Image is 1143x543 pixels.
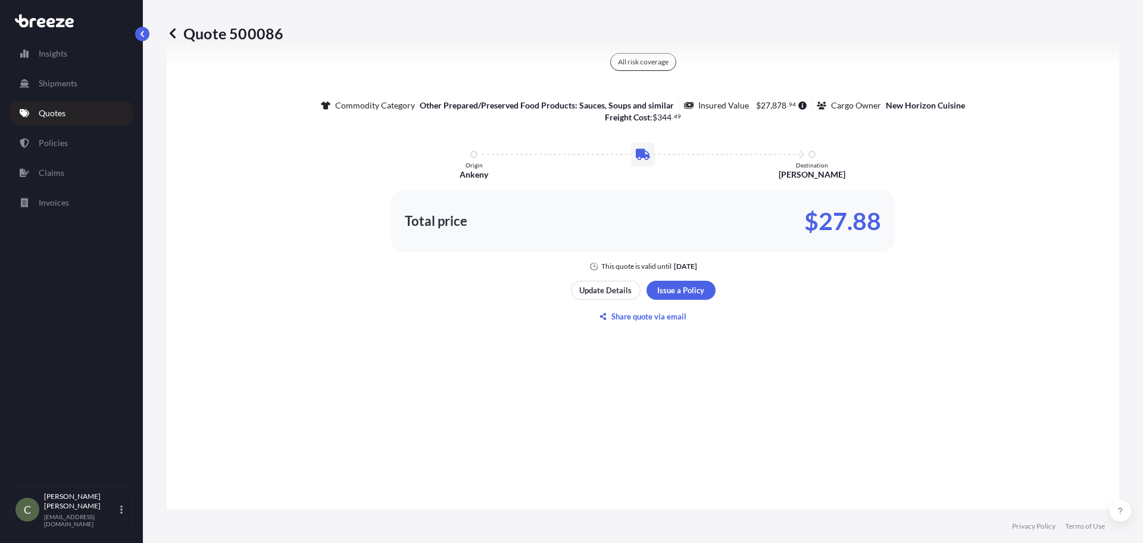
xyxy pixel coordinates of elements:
a: Shipments [10,72,133,95]
button: Update Details [571,281,641,300]
p: Update Details [579,284,632,296]
p: Invoices [39,197,69,209]
p: Cargo Owner [831,100,881,111]
p: Shipments [39,77,77,89]
span: $ [756,101,761,110]
p: Origin [466,162,483,169]
a: Privacy Policy [1012,522,1055,531]
a: Quotes [10,101,133,125]
p: Insured Value [698,100,749,111]
p: [DATE] [674,262,697,271]
button: Issue a Policy [647,281,716,300]
span: . [672,114,673,119]
p: This quote is valid until [601,262,672,271]
span: 94 [789,103,796,107]
p: $27.88 [804,212,881,231]
p: [EMAIL_ADDRESS][DOMAIN_NAME] [44,513,118,528]
a: Policies [10,131,133,155]
p: Destination [796,162,828,169]
span: 27 [761,101,770,110]
p: Ankeny [460,169,488,181]
a: Insights [10,42,133,66]
p: Policies [39,137,68,149]
button: Share quote via email [571,307,716,326]
span: 344 [657,113,672,122]
span: . [787,103,788,107]
p: Quote 500086 [167,24,283,43]
p: Other Prepared/Preserved Food Products: Sauces, Soups and similar [420,100,674,111]
p: [PERSON_NAME] [779,169,845,181]
b: Freight Cost [605,112,650,122]
span: , [770,101,772,110]
p: Issue a Policy [657,284,704,296]
p: Insights [39,48,67,60]
p: Claims [39,167,64,179]
span: $ [652,113,657,122]
p: [PERSON_NAME] [PERSON_NAME] [44,492,118,511]
span: 878 [772,101,786,110]
p: Commodity Category [335,100,415,111]
span: 49 [674,114,681,119]
p: : [605,111,681,123]
p: Share quote via email [611,311,686,322]
p: Quotes [39,107,65,119]
span: C [24,504,31,516]
p: Total price [405,215,467,227]
a: Claims [10,161,133,185]
a: Invoices [10,191,133,215]
p: New Horizon Cuisine [886,100,965,111]
a: Terms of Use [1065,522,1105,531]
